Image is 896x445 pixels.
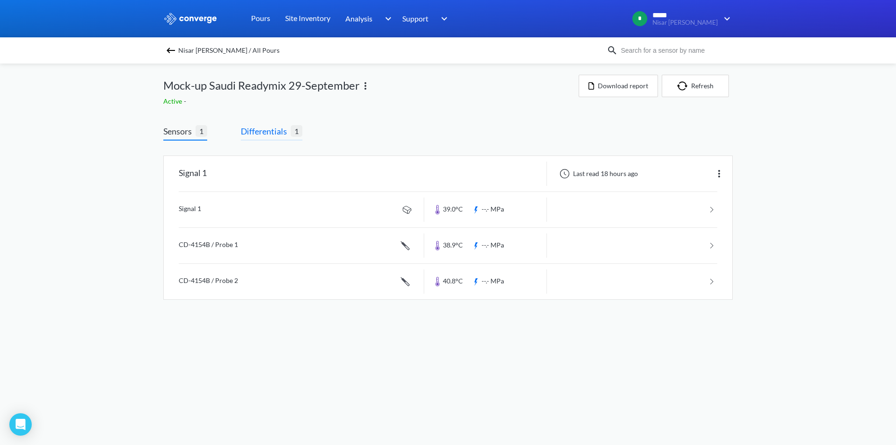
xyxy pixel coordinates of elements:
[402,13,428,24] span: Support
[165,45,176,56] img: backspace.svg
[579,75,658,97] button: Download report
[618,45,731,56] input: Search for a sensor by name
[588,82,594,90] img: icon-file.svg
[345,13,372,24] span: Analysis
[718,13,733,24] img: downArrow.svg
[607,45,618,56] img: icon-search.svg
[163,125,196,138] span: Sensors
[163,97,184,105] span: Active
[241,125,291,138] span: Differentials
[9,413,32,436] div: Open Intercom Messenger
[291,125,302,137] span: 1
[435,13,450,24] img: downArrow.svg
[196,125,207,137] span: 1
[184,97,188,105] span: -
[652,19,718,26] span: Nisar [PERSON_NAME]
[179,162,207,186] div: Signal 1
[163,13,217,25] img: logo_ewhite.svg
[379,13,394,24] img: downArrow.svg
[554,168,641,179] div: Last read 18 hours ago
[677,81,691,91] img: icon-refresh.svg
[178,44,280,57] span: Nisar [PERSON_NAME] / All Pours
[662,75,729,97] button: Refresh
[163,77,360,94] span: Mock-up Saudi Readymix 29-September
[360,80,371,92] img: more.svg
[714,168,725,179] img: more.svg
